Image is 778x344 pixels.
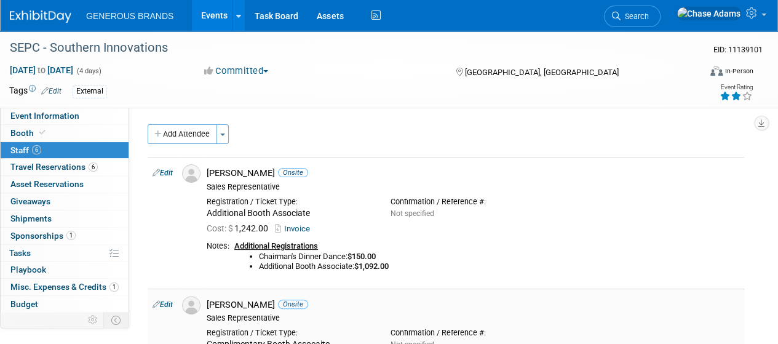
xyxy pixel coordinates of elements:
[10,10,71,23] img: ExhibitDay
[1,176,129,193] a: Asset Reservations
[76,67,101,75] span: (4 days)
[207,241,229,251] div: Notes:
[207,197,372,207] div: Registration / Ticket Type:
[720,84,753,90] div: Event Rating
[1,125,129,142] a: Booth
[207,299,739,311] div: [PERSON_NAME]
[182,296,200,314] img: Associate-Profile-5.png
[645,64,753,82] div: Event Format
[724,66,753,76] div: In-Person
[347,252,376,261] b: $150.00
[710,66,723,76] img: Format-Inperson.png
[278,168,308,177] span: Onsite
[182,164,200,183] img: Associate-Profile-5.png
[10,111,79,121] span: Event Information
[9,65,74,76] span: [DATE] [DATE]
[207,167,739,179] div: [PERSON_NAME]
[677,7,741,20] img: Chase Adams
[1,245,129,262] a: Tasks
[207,313,739,323] div: Sales Representative
[109,282,119,292] span: 1
[464,68,618,77] span: [GEOGRAPHIC_DATA], [GEOGRAPHIC_DATA]
[604,6,661,27] a: Search
[200,65,273,78] button: Committed
[1,296,129,313] a: Budget
[36,65,47,75] span: to
[9,248,31,258] span: Tasks
[1,262,129,278] a: Playbook
[207,208,372,219] div: Additional Booth Associate
[278,300,308,309] span: Onsite
[259,252,739,262] li: Chairman's Dinner Dance:
[1,108,129,124] a: Event Information
[104,312,129,328] td: Toggle Event Tabs
[713,45,763,54] span: Event ID: 11139101
[1,279,129,295] a: Misc. Expenses & Credits1
[10,179,84,189] span: Asset Reservations
[234,241,318,250] b: Additional Registrations
[207,328,372,338] div: Registration / Ticket Type:
[354,262,389,271] b: $1,092.00
[207,223,234,233] span: Cost: $
[1,142,129,159] a: Staff6
[207,182,739,192] div: Sales Representative
[275,224,315,233] a: Invoice
[9,84,62,98] td: Tags
[10,196,50,206] span: Giveaways
[66,231,76,240] span: 1
[39,129,46,136] i: Booth reservation complete
[621,12,649,21] span: Search
[10,145,41,155] span: Staff
[1,228,129,244] a: Sponsorships1
[259,262,739,272] li: Additional Booth Associate:
[1,210,129,227] a: Shipments
[153,169,173,177] a: Edit
[86,11,173,21] span: GENEROUS BRANDS
[32,145,41,154] span: 6
[41,87,62,95] a: Edit
[6,37,690,59] div: SEPC - Southern Innovations
[10,265,46,274] span: Playbook
[1,193,129,210] a: Giveaways
[391,197,556,207] div: Confirmation / Reference #:
[10,128,48,138] span: Booth
[148,124,217,144] button: Add Attendee
[82,312,104,328] td: Personalize Event Tab Strip
[153,300,173,309] a: Edit
[391,328,556,338] div: Confirmation / Reference #:
[391,209,434,218] span: Not specified
[207,223,273,233] span: 1,242.00
[89,162,98,172] span: 6
[10,299,38,309] span: Budget
[10,214,52,223] span: Shipments
[10,162,98,172] span: Travel Reservations
[10,231,76,241] span: Sponsorships
[73,85,107,98] div: External
[10,282,119,292] span: Misc. Expenses & Credits
[1,159,129,175] a: Travel Reservations6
